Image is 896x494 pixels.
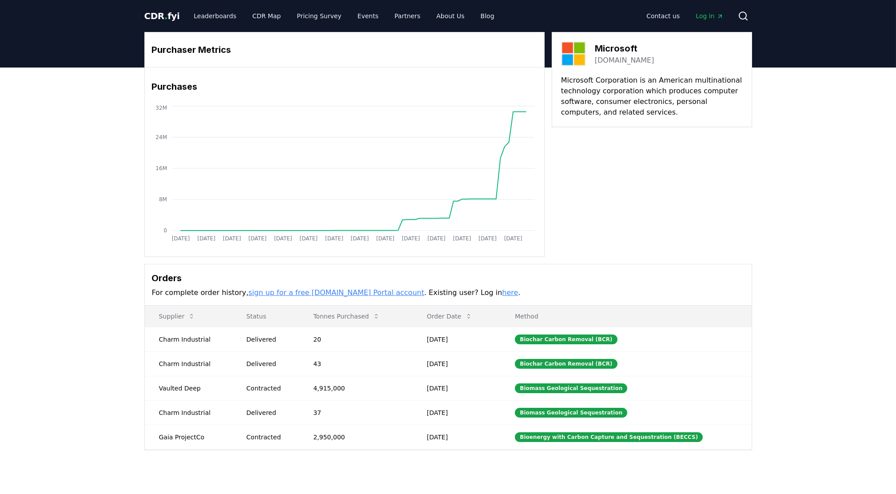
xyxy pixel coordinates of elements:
img: Microsoft-logo [561,41,586,66]
div: Biochar Carbon Removal (BCR) [515,359,617,369]
a: About Us [429,8,471,24]
button: Tonnes Purchased [306,307,386,325]
td: Vaulted Deep [145,376,232,400]
h3: Microsoft [595,42,654,55]
a: CDR.fyi [144,10,180,22]
div: Bioenergy with Carbon Capture and Sequestration (BECCS) [515,432,703,442]
tspan: [DATE] [427,236,446,242]
td: [DATE] [413,376,501,400]
tspan: 24M [155,134,167,140]
td: Charm Industrial [145,351,232,376]
td: 4,915,000 [299,376,413,400]
button: Supplier [152,307,203,325]
p: Method [508,312,744,321]
tspan: [DATE] [248,236,267,242]
div: Biochar Carbon Removal (BCR) [515,335,617,344]
h3: Orders [152,271,745,285]
a: Leaderboards [187,8,243,24]
a: CDR Map [245,8,288,24]
a: Events [350,8,386,24]
td: [DATE] [413,327,501,351]
tspan: 16M [155,165,167,171]
tspan: [DATE] [350,236,369,242]
span: CDR fyi [144,11,180,21]
a: [DOMAIN_NAME] [595,55,654,66]
a: Contact us [639,8,687,24]
a: Partners [387,8,427,24]
p: For complete order history, . Existing user? Log in . [152,287,745,298]
tspan: [DATE] [197,236,215,242]
div: Delivered [247,335,292,344]
div: Biomass Geological Sequestration [515,408,627,418]
tspan: [DATE] [223,236,241,242]
div: Contracted [247,384,292,393]
div: Contracted [247,433,292,442]
td: Charm Industrial [145,327,232,351]
tspan: [DATE] [376,236,394,242]
tspan: 0 [163,227,167,234]
a: Blog [474,8,502,24]
span: . [164,11,167,21]
tspan: [DATE] [171,236,190,242]
td: 2,950,000 [299,425,413,449]
a: Pricing Survey [290,8,348,24]
td: 43 [299,351,413,376]
p: Status [239,312,292,321]
nav: Main [187,8,501,24]
tspan: [DATE] [274,236,292,242]
td: [DATE] [413,425,501,449]
td: Gaia ProjectCo [145,425,232,449]
tspan: [DATE] [299,236,318,242]
nav: Main [639,8,730,24]
td: 37 [299,400,413,425]
div: Biomass Geological Sequestration [515,383,627,393]
button: Order Date [420,307,479,325]
tspan: [DATE] [504,236,522,242]
a: Log in [689,8,730,24]
tspan: [DATE] [478,236,497,242]
td: [DATE] [413,351,501,376]
div: Delivered [247,408,292,417]
a: here [502,288,518,297]
tspan: [DATE] [453,236,471,242]
tspan: 8M [159,196,167,203]
tspan: [DATE] [325,236,343,242]
a: sign up for a free [DOMAIN_NAME] Portal account [248,288,424,297]
span: Log in [696,12,723,20]
p: Microsoft Corporation is an American multinational technology corporation which produces computer... [561,75,743,118]
td: Charm Industrial [145,400,232,425]
tspan: [DATE] [402,236,420,242]
h3: Purchaser Metrics [152,43,537,56]
td: [DATE] [413,400,501,425]
td: 20 [299,327,413,351]
h3: Purchases [152,80,537,93]
div: Delivered [247,359,292,368]
tspan: 32M [155,105,167,111]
